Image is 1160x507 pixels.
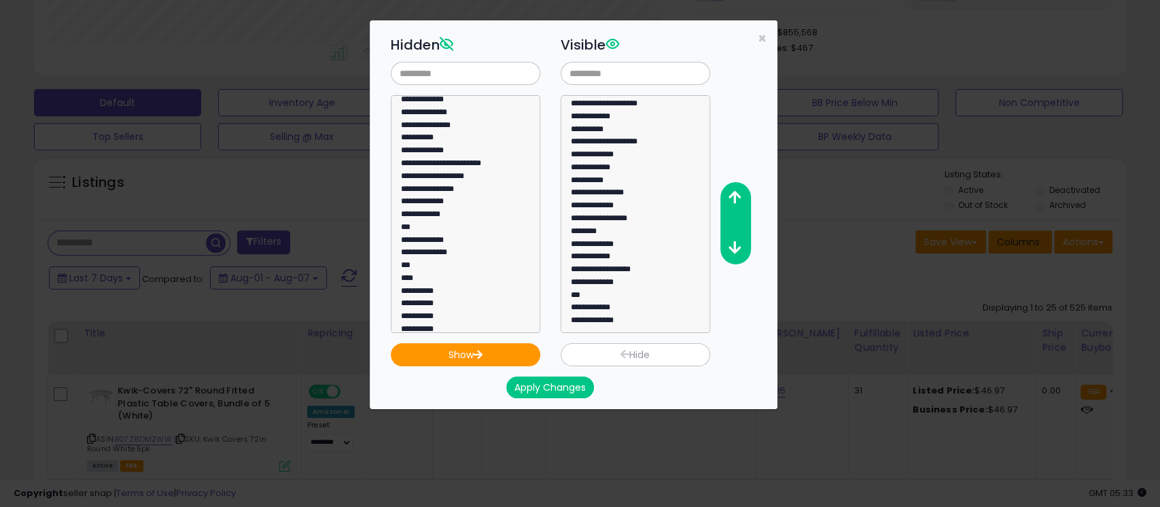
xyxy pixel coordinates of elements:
[758,29,767,48] span: ×
[391,343,540,366] button: Show
[561,343,710,366] button: Hide
[506,377,594,398] button: Apply Changes
[391,35,540,55] h3: Hidden
[561,35,710,55] h3: Visible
